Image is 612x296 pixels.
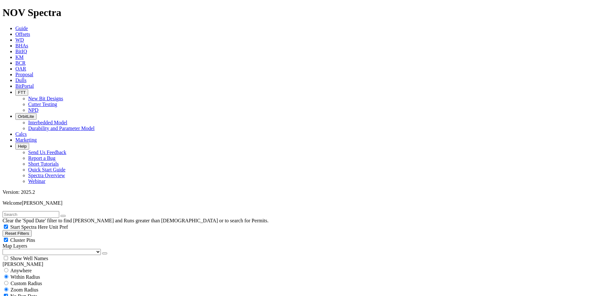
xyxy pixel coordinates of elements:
a: Send Us Feedback [28,150,66,155]
span: [PERSON_NAME] [22,200,62,206]
span: Zoom Radius [11,287,38,292]
a: Calcs [15,131,27,137]
span: Anywhere [10,268,32,273]
button: FTT [15,89,28,96]
span: Clear the 'Spud Date' filter to find [PERSON_NAME] and Runs greater than [DEMOGRAPHIC_DATA] or to... [3,218,269,223]
span: Within Radius [11,274,40,280]
a: Quick Start Guide [28,167,65,172]
a: BHAs [15,43,28,48]
div: Version: 2025.2 [3,189,609,195]
a: Spectra Overview [28,173,65,178]
span: FTT [18,90,26,95]
span: Custom Radius [11,281,42,286]
span: Cluster Pins [10,237,35,243]
a: Webinar [28,178,45,184]
p: Welcome [3,200,609,206]
a: BitPortal [15,83,34,89]
a: Proposal [15,72,33,77]
a: Dulls [15,78,27,83]
a: Cutter Testing [28,102,57,107]
input: Search [3,211,59,218]
a: BitIQ [15,49,27,54]
span: OrbitLite [18,114,34,119]
input: Start Spectra Here [4,225,8,229]
a: BCR [15,60,26,66]
a: Report a Bug [28,155,55,161]
span: Unit Pref [49,224,68,230]
a: Marketing [15,137,37,143]
a: New Bit Designs [28,96,63,101]
a: Offsets [15,31,30,37]
a: KM [15,54,24,60]
h1: NOV Spectra [3,7,609,19]
span: Start Spectra Here [10,224,48,230]
span: Help [18,144,27,149]
a: Durability and Parameter Model [28,126,95,131]
div: [PERSON_NAME] [3,261,609,267]
button: OrbitLite [15,113,36,120]
a: WD [15,37,24,43]
a: NPD [28,107,38,113]
a: Guide [15,26,28,31]
span: Map Layers [3,243,27,249]
button: Reset Filters [3,230,32,237]
button: Help [15,143,29,150]
a: Short Tutorials [28,161,59,167]
span: Show Well Names [10,256,48,261]
a: Interbedded Model [28,120,67,125]
a: OAR [15,66,26,71]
